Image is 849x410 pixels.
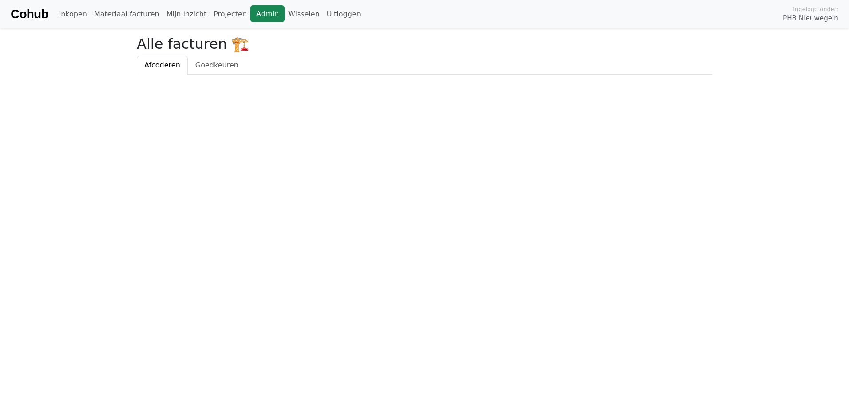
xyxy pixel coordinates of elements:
[783,13,838,24] span: PHB Nieuwegein
[137,35,712,52] h2: Alle facturen 🏗️
[55,5,90,23] a: Inkopen
[793,5,838,13] span: Ingelogd onder:
[188,56,246,75] a: Goedkeuren
[250,5,285,22] a: Admin
[137,56,188,75] a: Afcoderen
[210,5,250,23] a: Projecten
[11,4,48,25] a: Cohub
[163,5,210,23] a: Mijn inzicht
[195,61,238,69] span: Goedkeuren
[323,5,365,23] a: Uitloggen
[285,5,323,23] a: Wisselen
[91,5,163,23] a: Materiaal facturen
[144,61,180,69] span: Afcoderen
